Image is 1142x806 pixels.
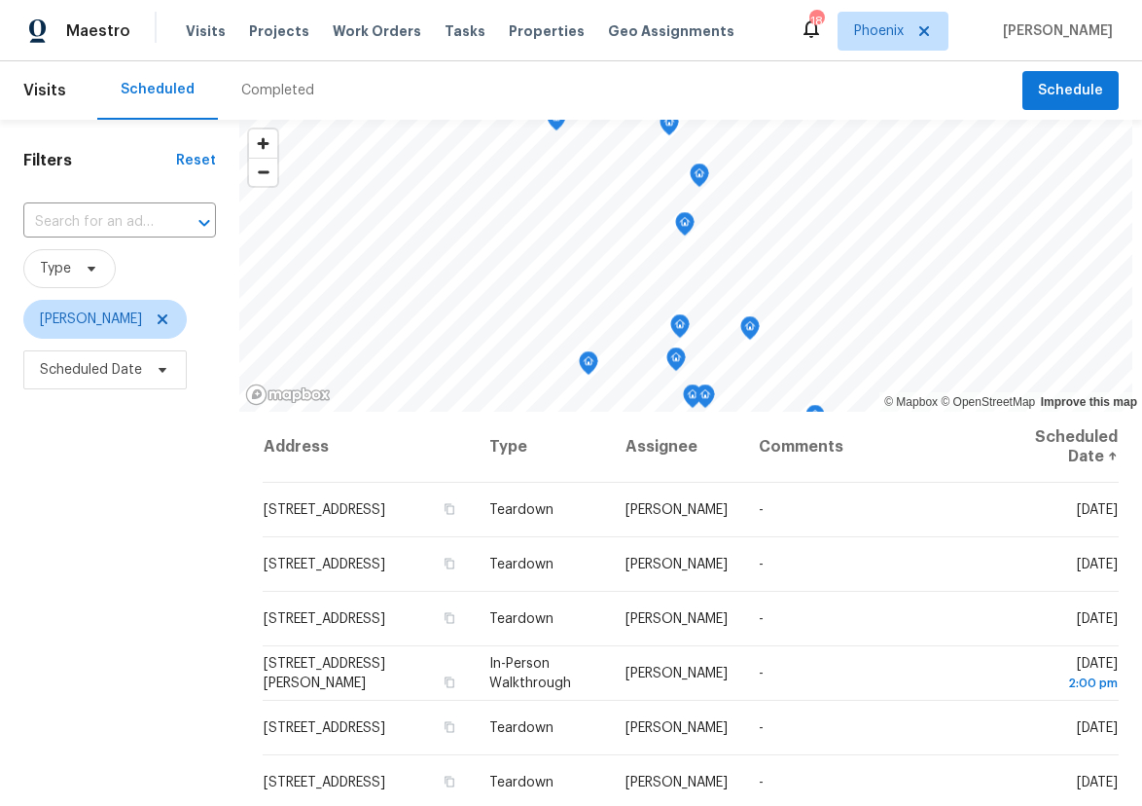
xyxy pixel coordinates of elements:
span: [PERSON_NAME] [625,721,728,735]
span: [DATE] [1077,776,1118,789]
div: Map marker [579,351,598,382]
th: Comments [743,412,1000,483]
button: Zoom out [249,158,277,186]
div: Reset [176,151,216,170]
a: Improve this map [1041,395,1137,409]
span: Tasks [445,24,485,38]
span: Work Orders [333,21,421,41]
span: Teardown [489,721,553,735]
span: [STREET_ADDRESS] [264,721,385,735]
span: - [759,558,764,571]
span: - [759,721,764,735]
div: Map marker [547,107,566,137]
button: Open [191,209,218,237]
button: Copy Address [441,555,458,572]
span: [STREET_ADDRESS] [264,776,385,789]
button: Copy Address [441,718,458,736]
div: 2:00 pm [1016,674,1118,693]
div: Scheduled [121,80,195,99]
span: [PERSON_NAME] [625,776,728,789]
span: [DATE] [1077,503,1118,517]
th: Type [474,412,610,483]
span: [DATE] [1077,612,1118,626]
span: [DATE] [1077,558,1118,571]
div: Map marker [805,405,825,435]
div: Map marker [683,385,702,415]
span: [PERSON_NAME] [995,21,1113,41]
button: Copy Address [441,609,458,627]
span: Teardown [489,612,553,626]
span: Visits [23,69,66,112]
div: Map marker [675,212,695,242]
div: Map marker [670,314,690,345]
canvas: Map [239,120,1132,412]
span: [STREET_ADDRESS][PERSON_NAME] [264,657,385,690]
span: - [759,667,764,680]
span: [STREET_ADDRESS] [264,503,385,517]
span: [PERSON_NAME] [625,558,728,571]
span: [DATE] [1016,657,1118,693]
button: Copy Address [441,500,458,518]
span: [PERSON_NAME] [40,310,142,329]
div: Map marker [696,385,715,415]
button: Schedule [1022,71,1119,111]
span: Projects [249,21,309,41]
div: Map marker [660,112,679,142]
button: Zoom in [249,129,277,158]
span: Teardown [489,558,553,571]
h1: Filters [23,151,176,170]
input: Search for an address... [23,207,161,238]
a: OpenStreetMap [941,395,1035,409]
span: Scheduled Date [40,360,142,380]
div: Map marker [666,348,686,378]
span: [STREET_ADDRESS] [264,558,385,571]
div: Map marker [740,316,760,347]
span: Maestro [66,21,130,41]
button: Copy Address [441,773,458,790]
span: [PERSON_NAME] [625,503,728,517]
th: Assignee [610,412,743,483]
div: Map marker [690,164,709,194]
span: Schedule [1038,79,1103,103]
span: [DATE] [1077,721,1118,735]
th: Address [263,412,474,483]
th: Scheduled Date ↑ [1000,412,1119,483]
div: 18 [809,12,823,31]
span: Teardown [489,503,553,517]
span: [PERSON_NAME] [625,612,728,626]
span: [PERSON_NAME] [625,667,728,680]
a: Mapbox [884,395,938,409]
span: Geo Assignments [608,21,734,41]
span: Visits [186,21,226,41]
span: Type [40,259,71,278]
div: Completed [241,81,314,100]
span: - [759,612,764,626]
span: In-Person Walkthrough [489,657,571,690]
span: Teardown [489,776,553,789]
button: Copy Address [441,674,458,691]
span: Properties [509,21,585,41]
span: Phoenix [854,21,904,41]
span: - [759,503,764,517]
span: [STREET_ADDRESS] [264,612,385,626]
span: - [759,776,764,789]
a: Mapbox homepage [245,384,331,406]
span: Zoom out [249,159,277,186]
